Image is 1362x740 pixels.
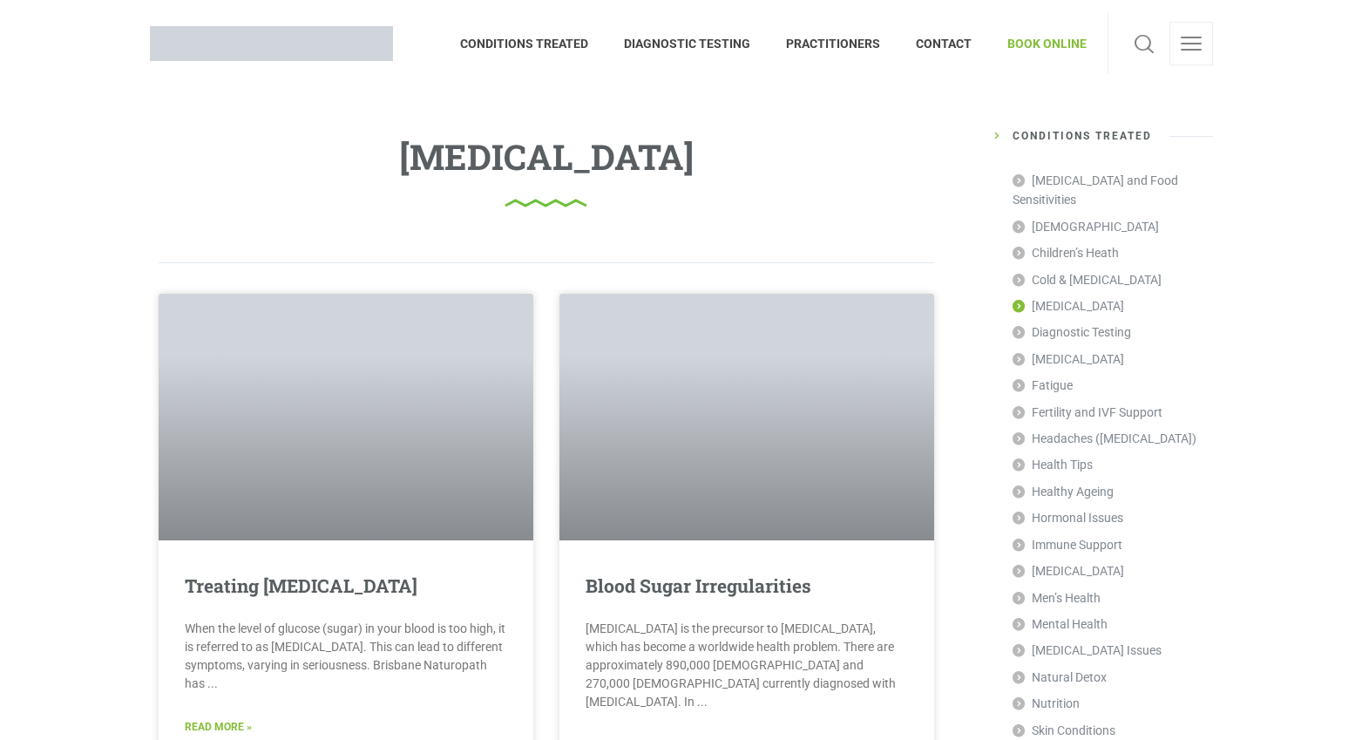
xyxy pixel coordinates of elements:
img: Brisbane Naturopath [150,26,393,61]
a: BOOK ONLINE [990,13,1087,74]
span: BOOK ONLINE [990,30,1087,58]
span: CONTACT [898,30,990,58]
a: [MEDICAL_DATA] and Food Sensitivities [1013,167,1213,214]
a: CONTACT [898,13,990,74]
a: Hyperglycemia Treatment [159,294,533,541]
a: Read More » [185,719,252,736]
a: Nutrition [1013,690,1080,716]
a: Blood Sugar Irregularities [559,294,934,541]
a: Blood Sugar Irregularities [586,574,811,598]
a: [MEDICAL_DATA] [1013,346,1124,372]
a: [DEMOGRAPHIC_DATA] [1013,214,1159,240]
a: Natural Detox [1013,664,1107,690]
a: Brisbane Naturopath [150,13,393,74]
a: Immune Support [1013,532,1122,558]
a: Treating [MEDICAL_DATA] [185,574,417,598]
a: Headaches ([MEDICAL_DATA]) [1013,425,1196,451]
a: PRACTITIONERS [769,13,898,74]
a: CONDITIONS TREATED [460,13,606,74]
a: Health Tips [1013,451,1093,478]
span: DIAGNOSTIC TESTING [606,30,769,58]
a: Healthy Ageing [1013,479,1114,505]
a: Children’s Heath [1013,240,1119,266]
a: Fertility and IVF Support [1013,399,1162,425]
a: Diagnostic Testing [1013,319,1131,345]
h5: Conditions Treated [995,131,1213,154]
a: [MEDICAL_DATA] [1013,558,1124,584]
a: Men’s Health [1013,585,1101,611]
a: [MEDICAL_DATA] Issues [1013,637,1162,663]
p: [MEDICAL_DATA] is the precursor to [MEDICAL_DATA], which has become a worldwide health problem. T... [586,620,908,711]
a: Mental Health [1013,611,1108,637]
a: [MEDICAL_DATA] [1013,293,1124,319]
a: Cold & [MEDICAL_DATA] [1013,267,1162,293]
span: CONDITIONS TREATED [460,30,606,58]
p: When the level of glucose (sugar) in your blood is too high, it is referred to as [MEDICAL_DATA].... [185,620,507,693]
h1: [MEDICAL_DATA] [159,139,934,174]
a: Hormonal Issues [1013,505,1123,531]
a: Search [1129,22,1159,65]
span: PRACTITIONERS [769,30,898,58]
a: DIAGNOSTIC TESTING [606,13,769,74]
a: Fatigue [1013,372,1073,398]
